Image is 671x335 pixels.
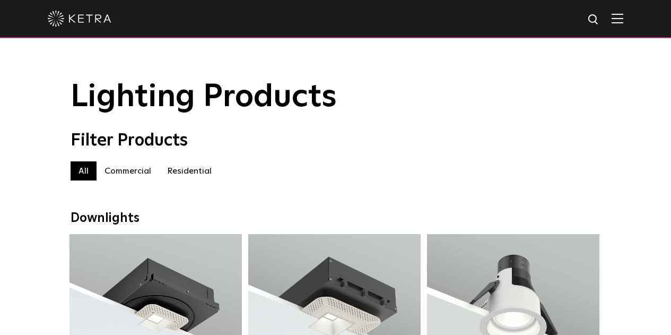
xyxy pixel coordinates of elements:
img: ketra-logo-2019-white [48,11,111,27]
img: Hamburger%20Nav.svg [612,13,623,23]
span: Lighting Products [71,81,337,113]
div: Filter Products [71,131,601,151]
label: Commercial [97,161,159,181]
img: search icon [587,13,600,27]
label: Residential [159,161,220,181]
label: All [71,161,97,181]
div: Downlights [71,211,601,226]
